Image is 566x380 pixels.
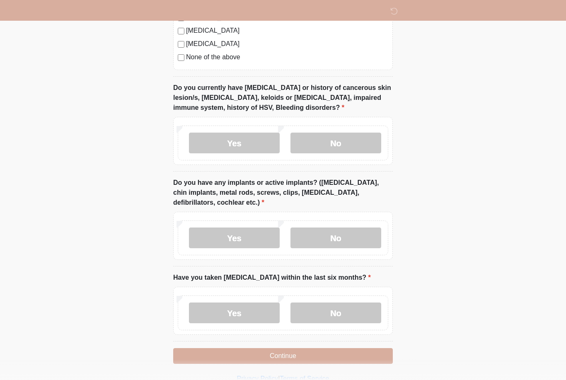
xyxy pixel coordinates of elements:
label: Yes [189,228,280,248]
label: Yes [189,303,280,323]
label: [MEDICAL_DATA] [186,26,388,36]
label: No [290,228,381,248]
label: [MEDICAL_DATA] [186,39,388,49]
button: Continue [173,348,393,364]
label: No [290,133,381,153]
input: [MEDICAL_DATA] [178,28,184,34]
label: No [290,303,381,323]
input: None of the above [178,54,184,61]
label: Have you taken [MEDICAL_DATA] within the last six months? [173,273,371,283]
label: None of the above [186,52,388,62]
input: [MEDICAL_DATA] [178,41,184,48]
label: Yes [189,133,280,153]
label: Do you currently have [MEDICAL_DATA] or history of cancerous skin lesion/s, [MEDICAL_DATA], keloi... [173,83,393,113]
label: Do you have any implants or active implants? ([MEDICAL_DATA], chin implants, metal rods, screws, ... [173,178,393,208]
img: DM Studio Logo [165,6,176,17]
